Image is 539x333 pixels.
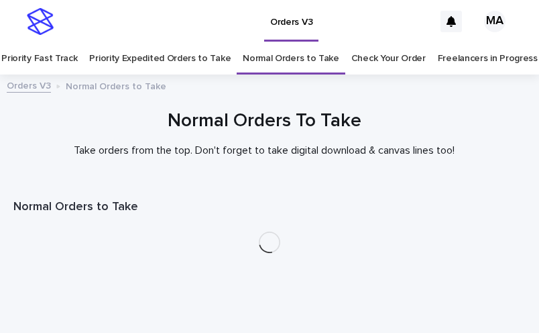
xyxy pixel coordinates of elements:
[7,77,51,93] a: Orders V3
[243,43,339,75] a: Normal Orders to Take
[438,43,538,75] a: Freelancers in Progress
[13,144,516,157] p: Take orders from the top. Don't forget to take digital download & canvas lines too!
[484,11,505,32] div: MA
[66,78,166,93] p: Normal Orders to Take
[27,8,54,35] img: stacker-logo-s-only.png
[13,199,526,216] h1: Normal Orders to Take
[89,43,231,75] a: Priority Expedited Orders to Take
[351,43,426,75] a: Check Your Order
[13,109,516,134] h1: Normal Orders To Take
[1,43,77,75] a: Priority Fast Track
